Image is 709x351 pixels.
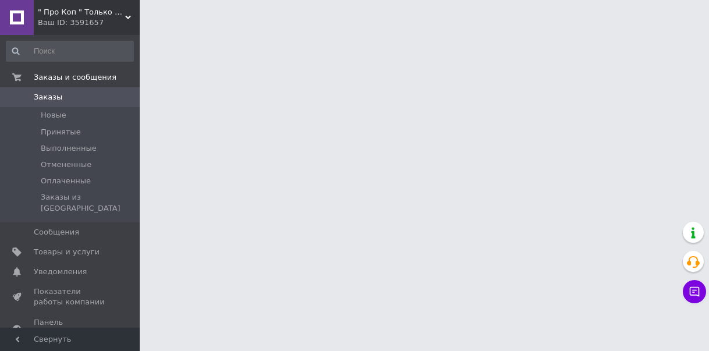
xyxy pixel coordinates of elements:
span: Сообщения [34,227,79,237]
span: " Про Коп " Только выгодные покупки ! [38,7,125,17]
span: Оплаченные [41,176,91,186]
span: Панель управления [34,317,108,338]
button: Чат с покупателем [683,280,706,303]
span: Принятые [41,127,81,137]
span: Отмененные [41,159,91,170]
span: Выполненные [41,143,97,154]
span: Уведомления [34,267,87,277]
span: Заказы [34,92,62,102]
div: Ваш ID: 3591657 [38,17,140,28]
span: Новые [41,110,66,120]
span: Показатели работы компании [34,286,108,307]
span: Товары и услуги [34,247,100,257]
span: Заказы и сообщения [34,72,116,83]
span: Заказы из [GEOGRAPHIC_DATA] [41,192,133,213]
input: Поиск [6,41,134,62]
